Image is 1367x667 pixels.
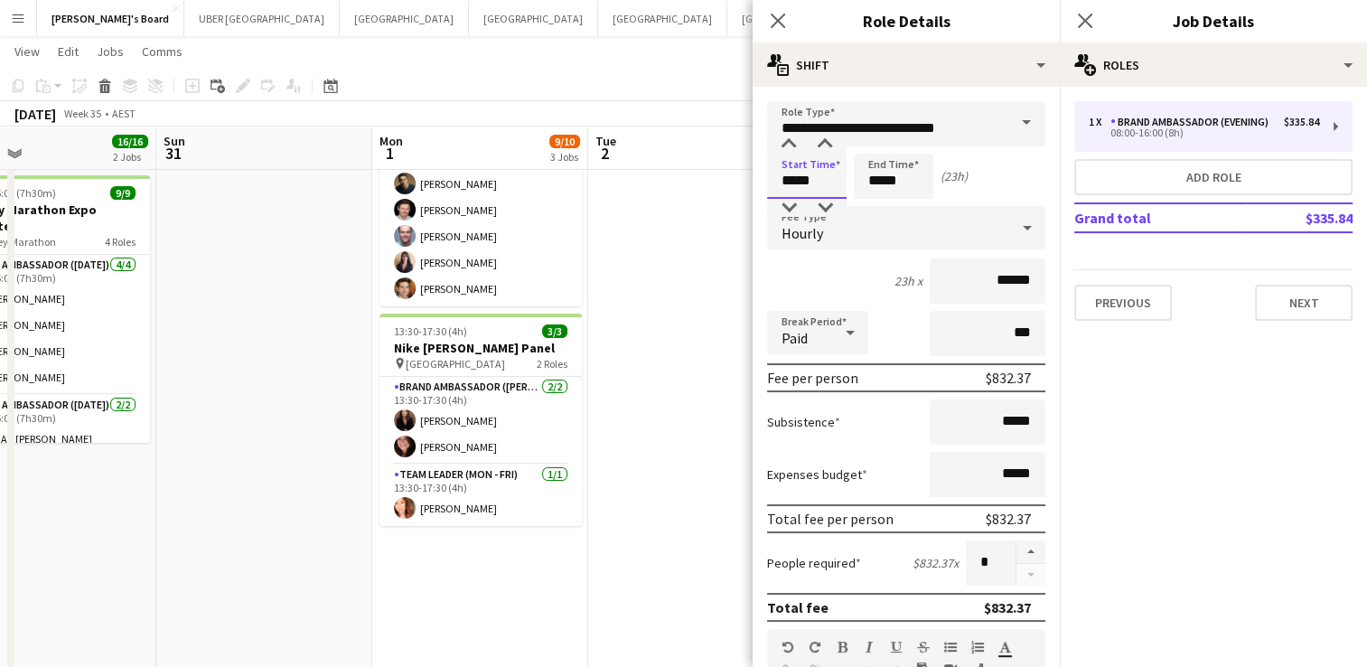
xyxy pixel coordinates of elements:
button: [PERSON_NAME]'s Board [37,1,184,36]
div: $832.37 [986,510,1031,528]
button: Next [1255,285,1353,321]
div: $335.84 [1284,116,1319,128]
label: Subsistence [767,414,840,430]
h3: Nike [PERSON_NAME] Panel [379,340,582,356]
span: 9/9 [110,186,136,200]
span: Comms [142,43,183,60]
span: 3/3 [542,324,567,338]
div: Total fee per person [767,510,894,528]
button: Text Color [998,640,1011,654]
div: Brand Ambassador (Evening) [1110,116,1276,128]
div: $832.37 x [913,555,959,571]
a: Edit [51,40,86,63]
button: [GEOGRAPHIC_DATA] [598,1,727,36]
button: Ordered List [971,640,984,654]
span: 9/10 [549,135,580,148]
div: 08:00-16:00 (8h) [1089,128,1319,137]
td: Grand total [1074,203,1246,232]
button: Bold [836,640,848,654]
button: Previous [1074,285,1172,321]
span: Week 35 [60,107,105,120]
label: Expenses budget [767,466,867,483]
div: 23h x [894,273,922,289]
app-card-role: Team Leader (Mon - Fri)1/113:30-17:30 (4h)[PERSON_NAME] [379,465,582,526]
button: [GEOGRAPHIC_DATA] [340,1,469,36]
span: Hourly [782,224,823,242]
span: 2 Roles [537,357,567,371]
div: $832.37 [986,369,1031,387]
span: Mon [379,133,403,149]
span: View [14,43,40,60]
span: Edit [58,43,79,60]
app-card-role: Brand Ambassador ([PERSON_NAME])2/213:30-17:30 (4h)[PERSON_NAME][PERSON_NAME] [379,377,582,465]
a: Jobs [89,40,131,63]
div: Shift [753,43,1060,87]
button: UBER [GEOGRAPHIC_DATA] [184,1,340,36]
span: 13:30-17:30 (4h) [394,324,467,338]
button: Unordered List [944,640,957,654]
app-job-card: 13:30-17:30 (4h)3/3Nike [PERSON_NAME] Panel [GEOGRAPHIC_DATA]2 RolesBrand Ambassador ([PERSON_NAM... [379,314,582,526]
a: Comms [135,40,190,63]
label: People required [767,555,861,571]
div: 1 x [1089,116,1110,128]
span: Paid [782,329,808,347]
span: Sun [164,133,185,149]
button: Redo [809,640,821,654]
div: 3 Jobs [550,150,579,164]
div: AEST [112,107,136,120]
div: (23h) [941,168,968,184]
button: [GEOGRAPHIC_DATA] [469,1,598,36]
div: $832.37 [984,598,1031,616]
button: Add role [1074,159,1353,195]
button: Underline [890,640,903,654]
span: 16/16 [112,135,148,148]
span: 31 [161,143,185,164]
span: Tue [595,133,616,149]
a: View [7,40,47,63]
app-card-role: Brand Ambassador ([PERSON_NAME])6/612:00-12:30 (30m)[PERSON_NAME][PERSON_NAME][PERSON_NAME][PERSO... [379,114,582,306]
div: 2 Jobs [113,150,147,164]
div: [DATE] [14,105,56,123]
div: Fee per person [767,369,858,387]
h3: Role Details [753,9,1060,33]
button: Italic [863,640,875,654]
span: 2 [593,143,616,164]
span: Jobs [97,43,124,60]
h3: Job Details [1060,9,1367,33]
app-job-card: 12:00-12:30 (30m)6/6Prada Online Training1 RoleBrand Ambassador ([PERSON_NAME])6/612:00-12:30 (30... [379,51,582,306]
button: Undo [782,640,794,654]
div: Roles [1060,43,1367,87]
span: [GEOGRAPHIC_DATA] [406,357,505,371]
button: Increase [1016,540,1045,564]
span: 1 [377,143,403,164]
span: 4 Roles [105,235,136,249]
button: [GEOGRAPHIC_DATA]/Gold Coast Winter [727,1,941,36]
button: Strikethrough [917,640,930,654]
td: $335.84 [1246,203,1353,232]
div: Total fee [767,598,829,616]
